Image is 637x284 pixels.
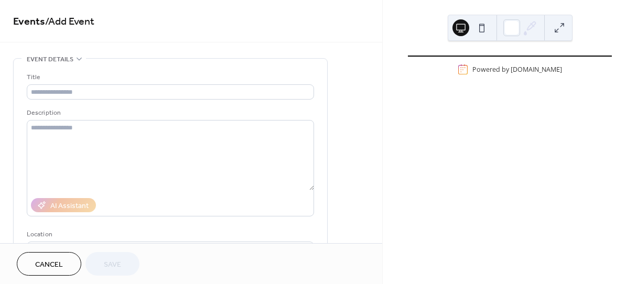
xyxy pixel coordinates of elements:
[27,54,73,65] span: Event details
[13,12,45,32] a: Events
[27,107,312,118] div: Description
[35,259,63,270] span: Cancel
[45,12,94,32] span: / Add Event
[27,72,312,83] div: Title
[511,65,562,74] a: [DOMAIN_NAME]
[17,252,81,276] button: Cancel
[472,65,562,74] div: Powered by
[27,229,312,240] div: Location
